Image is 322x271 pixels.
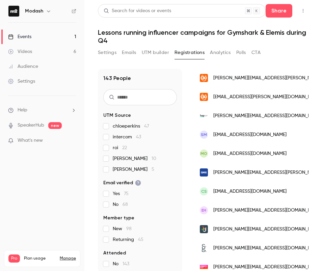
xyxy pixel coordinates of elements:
[8,33,31,40] div: Events
[213,207,321,214] span: [PERSON_NAME][EMAIL_ADDRESS][DOMAIN_NAME]
[213,188,287,195] span: [EMAIL_ADDRESS][DOMAIN_NAME]
[200,151,207,157] span: MO
[200,225,208,233] img: dashthis.com
[236,47,246,58] button: Polls
[98,28,308,45] h1: Lessons running influencer campaigns for Gymshark & Elemis during Q4
[113,261,129,267] span: No
[103,250,126,256] span: Attended
[202,207,206,213] span: EH
[48,122,62,129] span: new
[123,202,128,207] span: 68
[213,245,321,252] span: [PERSON_NAME][EMAIL_ADDRESS][DOMAIN_NAME]
[103,74,131,82] h1: 143 People
[200,168,208,177] img: gmx.de
[266,4,292,18] button: Share
[213,131,287,138] span: [EMAIL_ADDRESS][DOMAIN_NAME]
[24,256,56,261] span: Plan usage
[104,7,171,15] div: Search for videos or events
[60,256,76,261] a: Manage
[200,244,208,252] img: sgadesigngroup.com
[113,155,156,162] span: [PERSON_NAME]
[200,265,208,269] img: geminaes.com
[18,122,44,129] a: SpeakerHub
[126,226,132,231] span: 98
[18,137,43,144] span: What's new
[123,262,129,266] span: 143
[113,225,132,232] span: New
[175,47,205,58] button: Registrations
[144,124,149,129] span: 47
[113,134,141,140] span: intercom
[213,264,321,271] span: [PERSON_NAME][EMAIL_ADDRESS][DOMAIN_NAME]
[98,47,116,58] button: Settings
[122,145,127,150] span: 22
[213,93,321,101] span: [EMAIL_ADDRESS][PERSON_NAME][DOMAIN_NAME]
[210,47,231,58] button: Analytics
[136,135,141,139] span: 43
[152,156,156,161] span: 10
[201,188,207,194] span: CS
[8,78,35,85] div: Settings
[8,107,76,114] li: help-dropdown-opener
[138,237,143,242] span: 45
[113,190,129,197] span: Yes
[213,150,287,157] span: [EMAIL_ADDRESS][DOMAIN_NAME]
[213,226,321,233] span: [PERSON_NAME][EMAIL_ADDRESS][DOMAIN_NAME]
[113,236,143,243] span: Returning
[200,74,208,82] img: baaboo.com
[142,47,169,58] button: UTM builder
[8,6,19,17] img: Modash
[213,112,321,119] span: [PERSON_NAME][EMAIL_ADDRESS][DOMAIN_NAME]
[113,201,128,208] span: No
[113,123,149,130] span: chloeperkins
[122,47,136,58] button: Emails
[200,93,208,101] img: baaboo.com
[201,132,207,138] span: SM
[103,215,134,221] span: Member type
[25,8,43,15] h6: Modash
[251,47,261,58] button: CTA
[103,180,141,186] span: Email verified
[18,107,27,114] span: Help
[103,112,131,119] span: UTM Source
[200,112,208,120] img: hapgroup.co.uk
[152,167,154,172] span: 5
[8,254,20,263] span: Pro
[8,63,38,70] div: Audience
[113,144,127,151] span: roi
[124,191,129,196] span: 75
[8,48,32,55] div: Videos
[113,166,154,173] span: [PERSON_NAME]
